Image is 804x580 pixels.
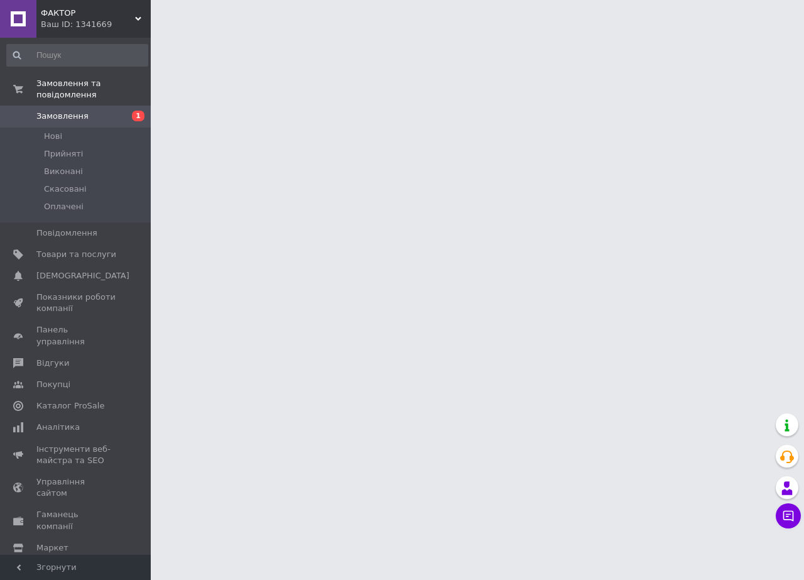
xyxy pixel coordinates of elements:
span: Прийняті [44,148,83,160]
span: Покупці [36,379,70,390]
button: Чат з покупцем [776,503,801,528]
span: Виконані [44,166,83,177]
span: [DEMOGRAPHIC_DATA] [36,270,129,282]
span: Маркет [36,542,68,554]
span: Товари та послуги [36,249,116,260]
span: Гаманець компанії [36,509,116,532]
div: Ваш ID: 1341669 [41,19,151,30]
span: Аналітика [36,422,80,433]
span: Повідомлення [36,227,97,239]
span: Показники роботи компанії [36,292,116,314]
span: Панель управління [36,324,116,347]
span: Нові [44,131,62,142]
span: Замовлення [36,111,89,122]
span: Каталог ProSale [36,400,104,412]
span: Скасовані [44,183,87,195]
span: ФАКТОР [41,8,135,19]
span: Відгуки [36,358,69,369]
span: 1 [132,111,144,121]
span: Замовлення та повідомлення [36,78,151,101]
span: Інструменти веб-майстра та SEO [36,444,116,466]
span: Управління сайтом [36,476,116,499]
span: Оплачені [44,201,84,212]
input: Пошук [6,44,148,67]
